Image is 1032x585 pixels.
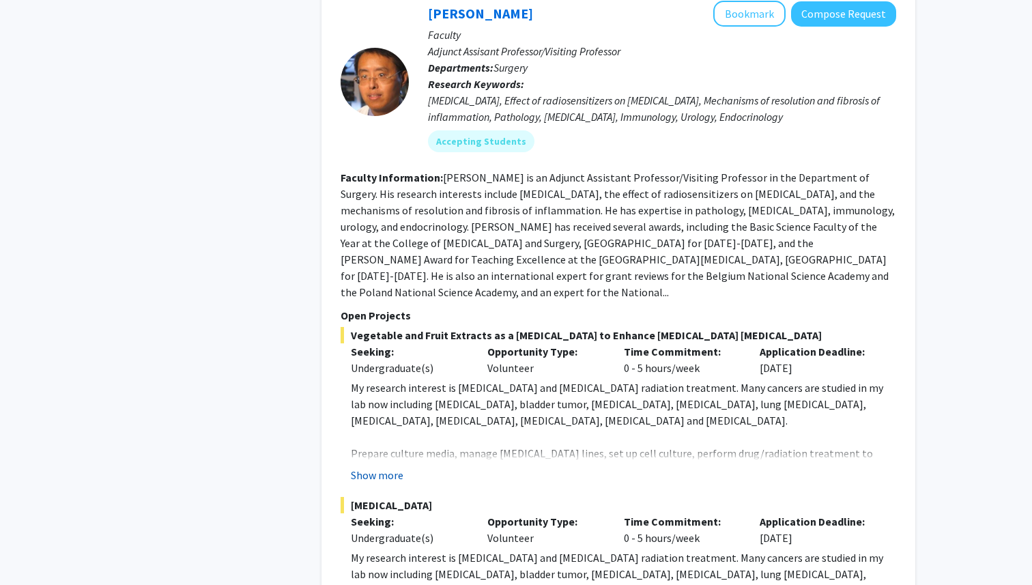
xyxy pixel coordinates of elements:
[791,1,896,27] button: Compose Request to Yujiang Fang
[428,130,534,152] mat-chip: Accepting Students
[487,343,603,360] p: Opportunity Type:
[428,5,533,22] a: [PERSON_NAME]
[341,327,896,343] span: Vegetable and Fruit Extracts as a [MEDICAL_DATA] to Enhance [MEDICAL_DATA] [MEDICAL_DATA]
[351,513,467,530] p: Seeking:
[428,77,524,91] b: Research Keywords:
[749,343,886,376] div: [DATE]
[477,513,614,546] div: Volunteer
[493,61,528,74] span: Surgery
[351,343,467,360] p: Seeking:
[760,513,876,530] p: Application Deadline:
[428,43,896,59] p: Adjunct Assisant Professor/Visiting Professor
[749,513,886,546] div: [DATE]
[760,343,876,360] p: Application Deadline:
[351,467,403,483] button: Show more
[428,61,493,74] b: Departments:
[341,307,896,324] p: Open Projects
[341,497,896,513] span: [MEDICAL_DATA]
[341,171,895,299] fg-read-more: [PERSON_NAME] is an Adjunct Assistant Professor/Visiting Professor in the Department of Surgery. ...
[341,171,443,184] b: Faculty Information:
[614,513,750,546] div: 0 - 5 hours/week
[351,446,880,493] span: Prepare culture media, manage [MEDICAL_DATA] lines, set up cell culture, perform drug/radiation t...
[624,513,740,530] p: Time Commitment:
[477,343,614,376] div: Volunteer
[10,524,58,575] iframe: Chat
[351,360,467,376] div: Undergraduate(s)
[351,381,883,427] span: My research interest is [MEDICAL_DATA] and [MEDICAL_DATA] radiation treatment. Many cancers are s...
[624,343,740,360] p: Time Commitment:
[351,530,467,546] div: Undergraduate(s)
[428,92,896,125] div: [MEDICAL_DATA], Effect of radiosensitizers on [MEDICAL_DATA], Mechanisms of resolution and fibros...
[713,1,786,27] button: Add Yujiang Fang to Bookmarks
[428,27,896,43] p: Faculty
[614,343,750,376] div: 0 - 5 hours/week
[487,513,603,530] p: Opportunity Type:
